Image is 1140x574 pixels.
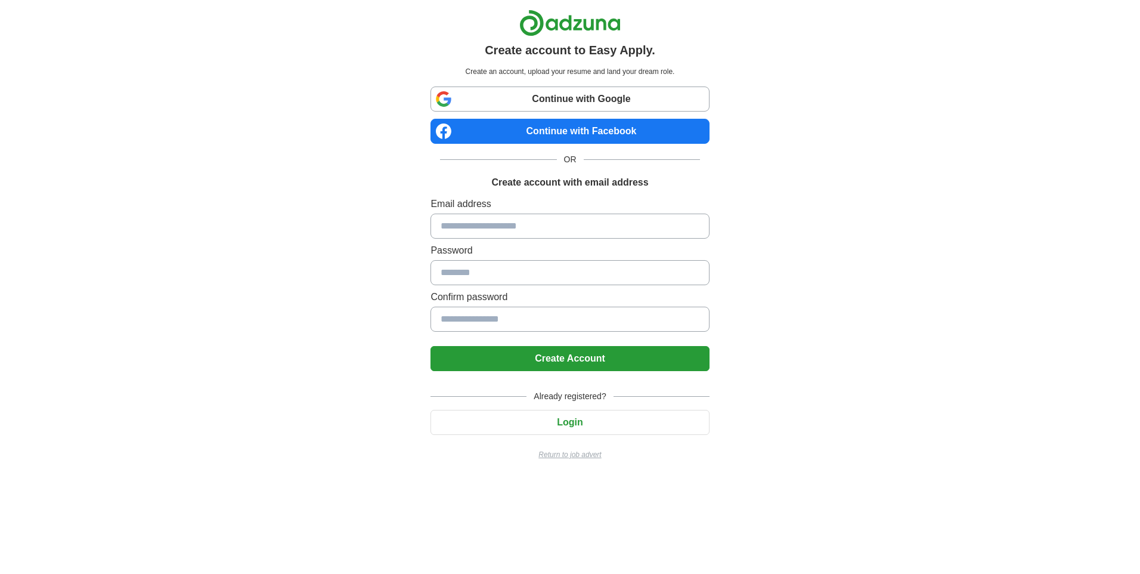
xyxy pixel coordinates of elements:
[430,417,709,427] a: Login
[430,410,709,435] button: Login
[557,153,584,166] span: OR
[430,243,709,258] label: Password
[519,10,621,36] img: Adzuna logo
[430,346,709,371] button: Create Account
[433,66,707,77] p: Create an account, upload your resume and land your dream role.
[430,87,709,112] a: Continue with Google
[430,197,709,211] label: Email address
[485,41,655,59] h1: Create account to Easy Apply.
[430,449,709,460] a: Return to job advert
[430,119,709,144] a: Continue with Facebook
[526,390,613,403] span: Already registered?
[491,175,648,190] h1: Create account with email address
[430,290,709,304] label: Confirm password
